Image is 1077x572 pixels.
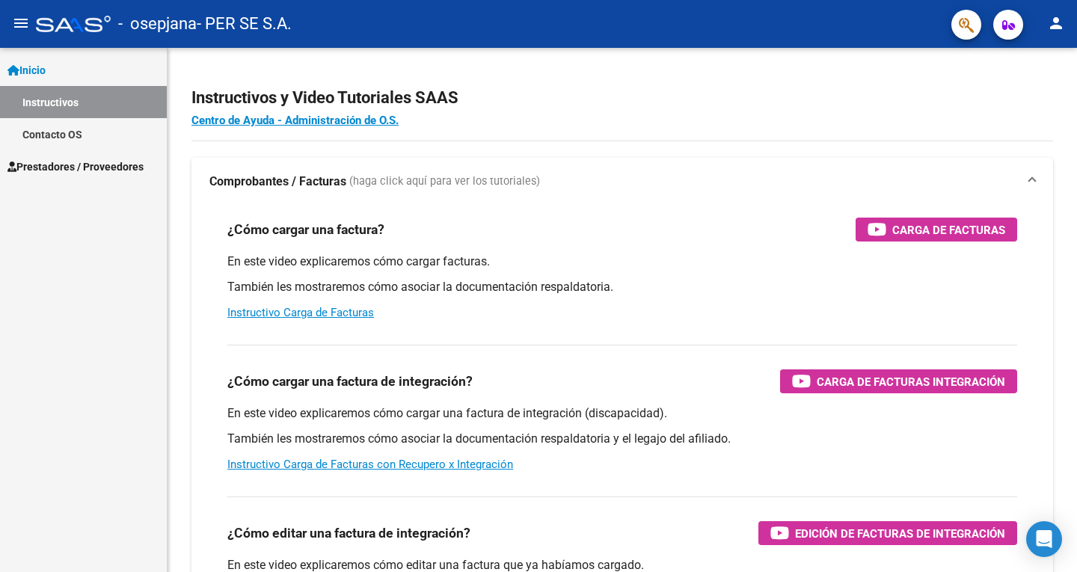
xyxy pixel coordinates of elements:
[118,7,197,40] span: - osepjana
[349,173,540,190] span: (haga click aquí para ver los tutoriales)
[227,371,473,392] h3: ¿Cómo cargar una factura de integración?
[227,431,1017,447] p: También les mostraremos cómo asociar la documentación respaldatoria y el legajo del afiliado.
[780,369,1017,393] button: Carga de Facturas Integración
[795,524,1005,543] span: Edición de Facturas de integración
[227,279,1017,295] p: También les mostraremos cómo asociar la documentación respaldatoria.
[7,159,144,175] span: Prestadores / Proveedores
[12,14,30,32] mat-icon: menu
[227,219,384,240] h3: ¿Cómo cargar una factura?
[227,523,470,544] h3: ¿Cómo editar una factura de integración?
[209,173,346,190] strong: Comprobantes / Facturas
[892,221,1005,239] span: Carga de Facturas
[197,7,292,40] span: - PER SE S.A.
[1047,14,1065,32] mat-icon: person
[227,458,513,471] a: Instructivo Carga de Facturas con Recupero x Integración
[817,372,1005,391] span: Carga de Facturas Integración
[191,114,399,127] a: Centro de Ayuda - Administración de O.S.
[227,253,1017,270] p: En este video explicaremos cómo cargar facturas.
[227,306,374,319] a: Instructivo Carga de Facturas
[7,62,46,79] span: Inicio
[227,405,1017,422] p: En este video explicaremos cómo cargar una factura de integración (discapacidad).
[1026,521,1062,557] div: Open Intercom Messenger
[856,218,1017,242] button: Carga de Facturas
[191,84,1053,112] h2: Instructivos y Video Tutoriales SAAS
[758,521,1017,545] button: Edición de Facturas de integración
[191,158,1053,206] mat-expansion-panel-header: Comprobantes / Facturas (haga click aquí para ver los tutoriales)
